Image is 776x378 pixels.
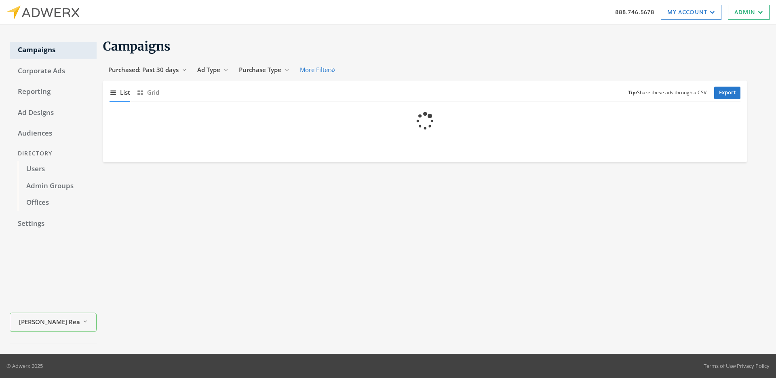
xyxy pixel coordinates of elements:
a: My Account [661,5,721,20]
a: Campaigns [10,42,97,59]
span: Grid [147,88,159,97]
p: © Adwerx 2025 [6,362,43,370]
a: Admin [728,5,770,20]
button: List [110,84,130,101]
div: Directory [10,146,97,161]
b: Tip: [628,89,637,96]
button: Purchase Type [234,62,295,77]
a: Corporate Ads [10,63,97,80]
span: Purchased: Past 30 days [108,66,179,74]
span: List [120,88,130,97]
a: Export [714,87,740,99]
button: More Filters [295,62,340,77]
a: Users [18,161,97,178]
a: Audiences [10,125,97,142]
a: 888.746.5678 [615,8,654,16]
img: Adwerx [6,5,79,19]
span: [PERSON_NAME] Realty [19,317,80,326]
a: Admin Groups [18,178,97,195]
small: Share these ads through a CSV. [628,89,708,97]
a: Settings [10,215,97,232]
button: Purchased: Past 30 days [103,62,192,77]
a: Offices [18,194,97,211]
span: Purchase Type [239,66,281,74]
button: [PERSON_NAME] Realty [10,313,97,332]
button: Grid [137,84,159,101]
a: Terms of Use [704,362,735,370]
a: Reporting [10,83,97,100]
button: Ad Type [192,62,234,77]
div: • [704,362,770,370]
span: Ad Type [197,66,220,74]
a: Privacy Policy [737,362,770,370]
a: Ad Designs [10,104,97,121]
span: Campaigns [103,38,171,54]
